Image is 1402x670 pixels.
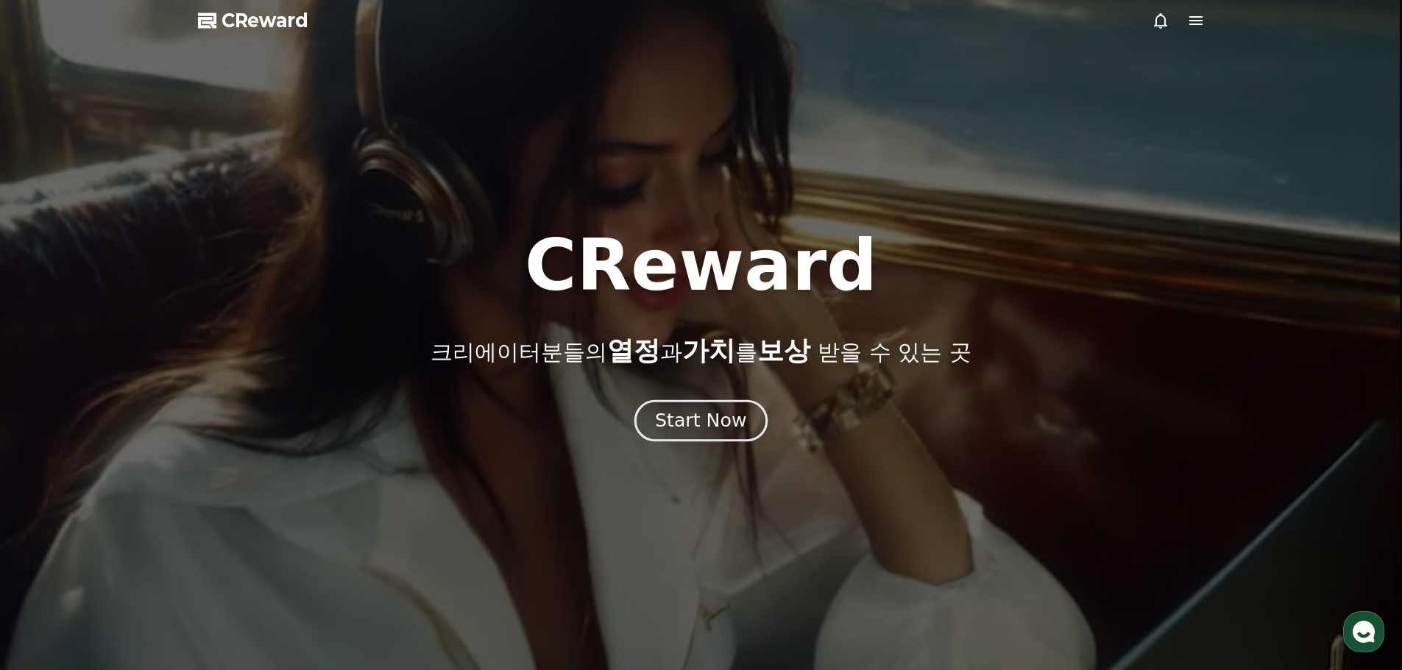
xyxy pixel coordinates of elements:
[190,466,283,503] a: 설정
[525,230,877,301] h1: CReward
[607,335,660,366] span: 열정
[431,336,971,366] p: 크리에이터분들의 과 를 받을 수 있는 곳
[135,489,152,501] span: 대화
[46,488,55,500] span: 홈
[4,466,97,503] a: 홈
[634,399,768,441] button: Start Now
[97,466,190,503] a: 대화
[655,408,746,433] div: Start Now
[682,335,735,366] span: 가치
[198,9,308,32] a: CReward
[757,335,810,366] span: 보상
[227,488,245,500] span: 설정
[637,416,765,430] a: Start Now
[222,9,308,32] span: CReward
